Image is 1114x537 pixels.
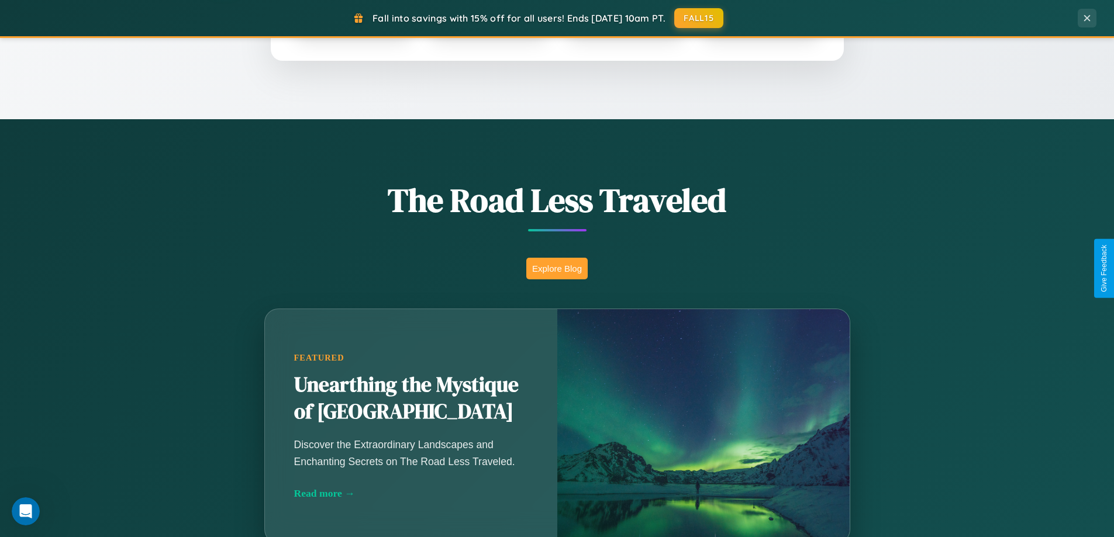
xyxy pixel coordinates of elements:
div: Featured [294,353,528,363]
iframe: Intercom live chat [12,497,40,525]
button: FALL15 [674,8,723,28]
p: Discover the Extraordinary Landscapes and Enchanting Secrets on The Road Less Traveled. [294,436,528,469]
h1: The Road Less Traveled [206,178,908,223]
span: Fall into savings with 15% off for all users! Ends [DATE] 10am PT. [373,12,665,24]
button: Explore Blog [526,258,588,279]
div: Read more → [294,487,528,500]
div: Give Feedback [1100,245,1108,292]
h2: Unearthing the Mystique of [GEOGRAPHIC_DATA] [294,372,528,425]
